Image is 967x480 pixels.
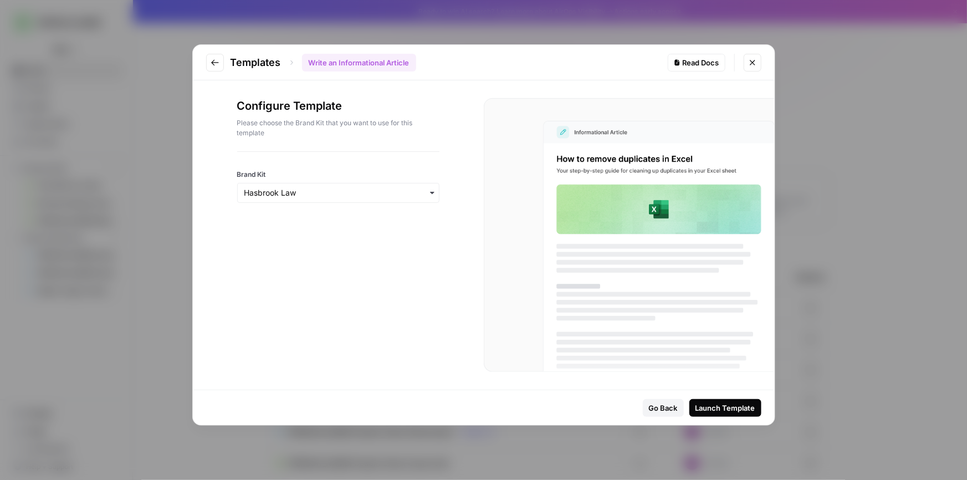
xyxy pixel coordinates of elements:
p: Please choose the Brand Kit that you want to use for this template [237,118,439,138]
button: Launch Template [689,399,761,417]
input: Hasbrook Law [244,187,432,198]
div: Templates [231,54,416,72]
label: Brand Kit [237,170,439,180]
div: Go Back [649,402,678,413]
div: Configure Template [237,98,439,151]
button: Go to previous step [206,54,224,72]
a: Read Docs [668,54,725,72]
button: Go Back [643,399,684,417]
button: Close modal [744,54,761,72]
div: Launch Template [695,402,755,413]
div: Read Docs [674,57,719,68]
div: Write an Informational Article [302,54,416,72]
